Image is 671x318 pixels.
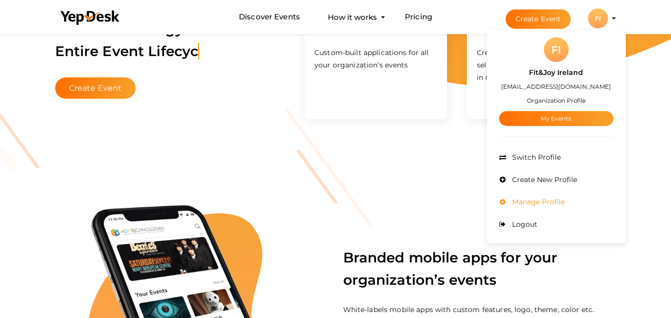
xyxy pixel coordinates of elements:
p: Create your event and start selling your tickets/registrations in minutes. [477,47,599,84]
profile-pic: FI [588,15,608,22]
span: Create New Profile [510,175,577,184]
span: Entire Event Lifecyc [55,43,200,60]
p: Custom-built applications for all your organization’s events [314,47,437,71]
label: Fit&Joy Ireland [529,67,583,78]
span: Manage Profile [510,197,565,206]
button: Create Event [55,77,136,99]
a: Pricing [405,8,432,26]
small: Organization Profile [527,97,586,104]
div: FI [588,8,608,28]
a: Branded mobile event apps [314,25,437,34]
div: FI [544,37,569,62]
button: FI [585,8,611,29]
span: Switch Profile [510,153,561,162]
a: Ticketing & Registration [477,25,599,34]
p: White-labels mobile apps with custom features, logo, theme, color etc. [343,303,619,317]
button: How it works [325,8,380,26]
a: Discover Events [239,8,300,26]
button: Create Event [506,9,571,29]
label: Event Technology for [55,5,208,75]
label: [EMAIL_ADDRESS][DOMAIN_NAME] [501,81,611,92]
a: My Events [499,111,613,126]
span: Logout [510,220,537,229]
label: Branded mobile apps for your organization’s events [343,247,619,291]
